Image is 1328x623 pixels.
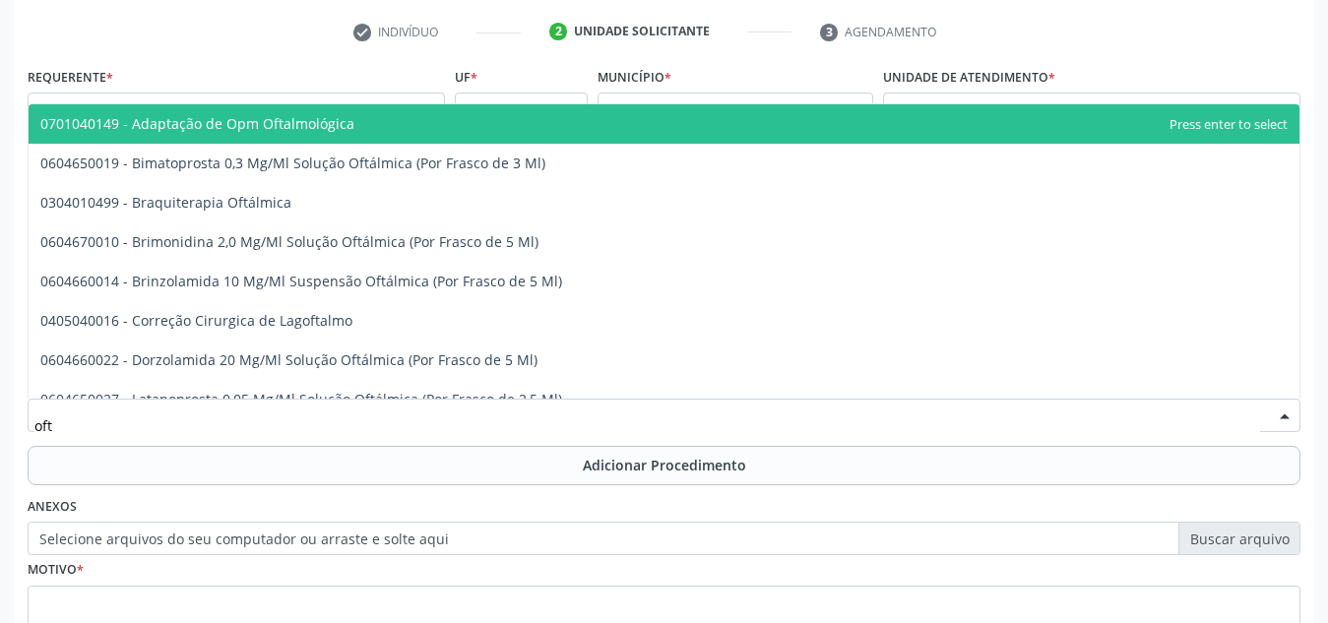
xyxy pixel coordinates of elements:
[583,455,746,475] span: Adicionar Procedimento
[28,492,77,523] label: Anexos
[40,311,352,330] span: 0405040016 - Correção Cirurgica de Lagoftalmo
[549,23,567,40] div: 2
[890,99,1260,119] span: Unidade de Saude da Familia do Cabreiras
[574,23,710,40] div: Unidade solicitante
[40,154,545,172] span: 0604650019 - Bimatoprosta 0,3 Mg/Ml Solução Oftálmica (Por Frasco de 3 Ml)
[28,446,1300,485] button: Adicionar Procedimento
[455,62,477,93] label: UF
[40,232,538,251] span: 0604670010 - Brimonidina 2,0 Mg/Ml Solução Oftálmica (Por Frasco de 5 Ml)
[604,99,833,119] span: [PERSON_NAME]
[40,272,562,290] span: 0604660014 - Brinzolamida 10 Mg/Ml Suspensão Oftálmica (Por Frasco de 5 Ml)
[462,99,547,119] span: AL
[34,405,1260,445] input: Buscar por procedimento
[34,99,405,119] span: Médico(a)
[883,62,1055,93] label: Unidade de atendimento
[598,62,671,93] label: Município
[40,390,562,408] span: 0604650027 - Latanoprosta 0,05 Mg/Ml Solução Oftálmica (Por Frasco de 2,5 Ml)
[40,193,291,212] span: 0304010499 - Braquiterapia Oftálmica
[40,114,354,133] span: 0701040149 - Adaptação de Opm Oftalmológica
[28,62,113,93] label: Requerente
[40,350,538,369] span: 0604660022 - Dorzolamida 20 Mg/Ml Solução Oftálmica (Por Frasco de 5 Ml)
